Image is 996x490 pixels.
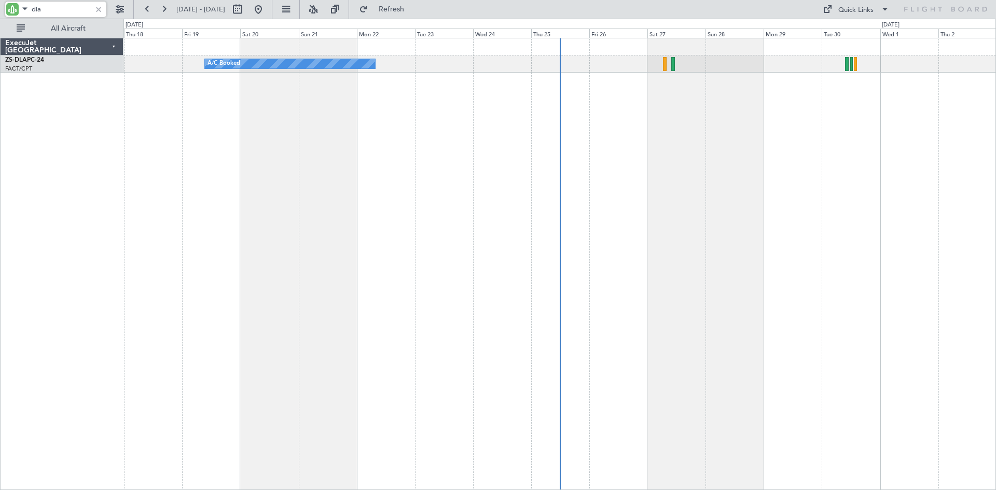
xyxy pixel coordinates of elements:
[124,29,182,38] div: Thu 18
[354,1,417,18] button: Refresh
[208,56,240,72] div: A/C Booked
[882,21,900,30] div: [DATE]
[176,5,225,14] span: [DATE] - [DATE]
[240,29,298,38] div: Sat 20
[880,29,938,38] div: Wed 1
[126,21,143,30] div: [DATE]
[647,29,706,38] div: Sat 27
[5,65,32,73] a: FACT/CPT
[473,29,531,38] div: Wed 24
[818,1,894,18] button: Quick Links
[11,20,113,37] button: All Aircraft
[182,29,240,38] div: Fri 19
[764,29,822,38] div: Mon 29
[5,57,27,63] span: ZS-DLA
[32,2,91,17] input: A/C (Reg. or Type)
[531,29,589,38] div: Thu 25
[27,25,109,32] span: All Aircraft
[838,5,874,16] div: Quick Links
[357,29,415,38] div: Mon 22
[299,29,357,38] div: Sun 21
[706,29,764,38] div: Sun 28
[370,6,413,13] span: Refresh
[589,29,647,38] div: Fri 26
[5,57,44,63] a: ZS-DLAPC-24
[822,29,880,38] div: Tue 30
[415,29,473,38] div: Tue 23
